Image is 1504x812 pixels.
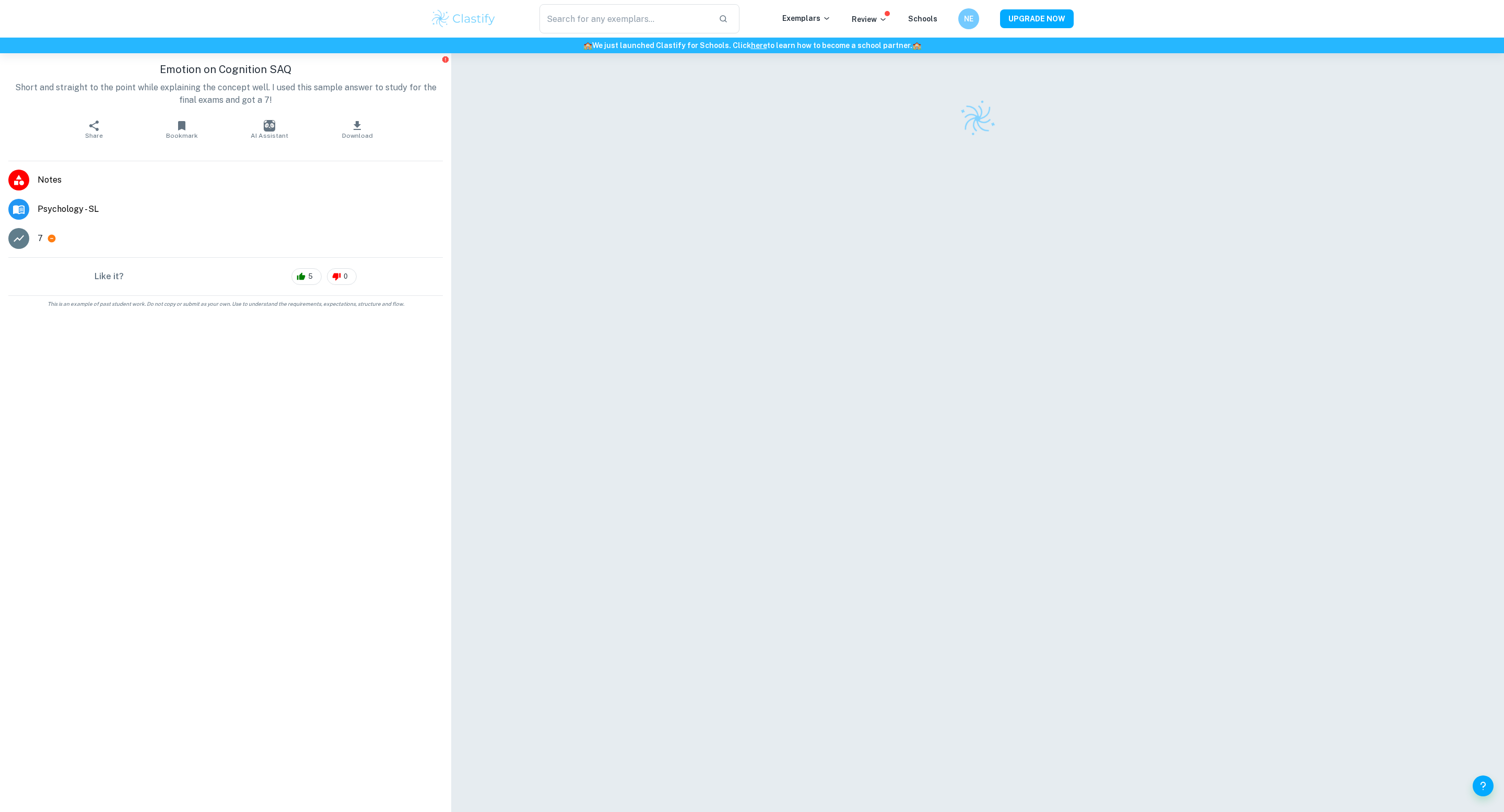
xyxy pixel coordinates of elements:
button: UPGRADE NOW [1000,9,1074,28]
p: Review [852,14,887,25]
span: 🏫 [912,41,921,50]
span: 🏫 [583,41,592,50]
button: AI Assistant [226,115,313,144]
img: Clastify logo [953,94,1002,143]
span: 5 [302,271,319,282]
span: Notes [38,174,443,186]
p: Short and straight to the point while explaining the concept well. I used this sample answer to s... [8,81,443,106]
span: AI Assistant [251,132,288,139]
input: Search for any exemplars... [539,4,710,33]
h6: NE [963,13,975,25]
a: Schools [908,15,937,23]
h1: Emotion on Cognition SAQ [8,62,443,77]
span: Share [85,132,103,139]
span: Download [342,132,373,139]
button: NE [958,8,979,29]
span: Psychology - SL [38,203,443,216]
button: Share [50,115,138,144]
h6: We just launched Clastify for Schools. Click to learn how to become a school partner. [2,40,1502,51]
div: 0 [327,268,357,285]
span: Bookmark [166,132,198,139]
button: Help and Feedback [1473,775,1494,796]
p: 7 [38,232,43,245]
button: Report issue [441,55,449,63]
span: 0 [338,271,354,282]
h6: Like it? [95,270,124,283]
div: 5 [291,268,322,285]
button: Download [313,115,401,144]
img: Clastify logo [430,8,497,29]
span: This is an example of past student work. Do not copy or submit as your own. Use to understand the... [4,300,447,308]
img: AI Assistant [264,120,275,132]
p: Exemplars [782,13,831,24]
button: Bookmark [138,115,226,144]
a: here [751,41,767,50]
